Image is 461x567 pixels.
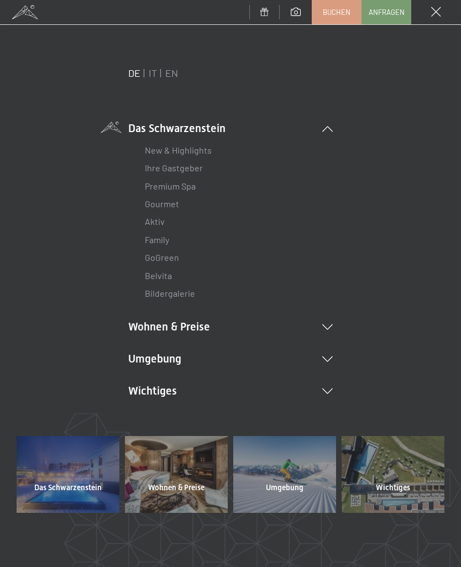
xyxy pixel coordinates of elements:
a: EN [165,67,178,79]
a: Gourmet [145,198,179,209]
span: Buchen [323,7,350,17]
span: Umgebung [266,482,303,494]
a: Anfragen [362,1,411,24]
a: Buchen [312,1,361,24]
span: Wichtiges [376,482,410,494]
a: Ihre Gastgeber [145,162,203,173]
a: Das Schwarzenstein Wellnesshotel Südtirol SCHWARZENSTEIN - Wellnessurlaub in den Alpen, Wandern u... [14,436,122,513]
a: Family [145,234,169,245]
a: Bildergalerie [145,288,195,298]
a: GoGreen [145,252,179,262]
a: Premium Spa [145,181,196,191]
span: Wohnen & Preise [148,482,205,494]
a: Belvita [145,270,172,281]
span: Anfragen [369,7,405,17]
a: DE [128,67,140,79]
a: New & Highlights [145,145,212,155]
a: Aktiv [145,216,165,227]
a: Umgebung Wellnesshotel Südtirol SCHWARZENSTEIN - Wellnessurlaub in den Alpen, Wandern und Wellness [230,436,339,513]
span: Das Schwarzenstein [34,482,102,494]
a: Wohnen & Preise Wellnesshotel Südtirol SCHWARZENSTEIN - Wellnessurlaub in den Alpen, Wandern und ... [122,436,230,513]
a: Wichtiges Wellnesshotel Südtirol SCHWARZENSTEIN - Wellnessurlaub in den Alpen, Wandern und Wellness [339,436,447,513]
a: IT [149,67,157,79]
